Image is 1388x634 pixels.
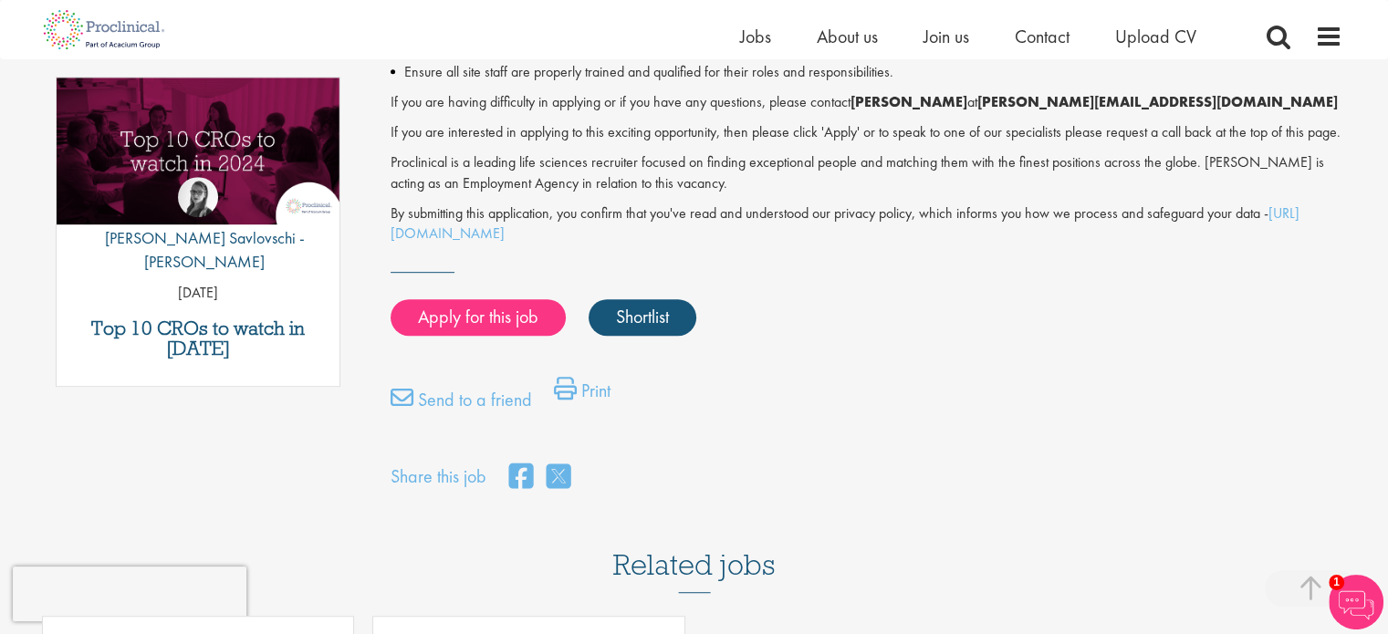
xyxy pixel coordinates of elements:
[851,92,967,111] strong: [PERSON_NAME]
[613,504,776,593] h3: Related jobs
[57,78,340,239] a: Link to a post
[57,283,340,304] p: [DATE]
[66,318,331,359] a: Top 10 CROs to watch in [DATE]
[817,25,878,48] a: About us
[391,386,532,422] a: Send to a friend
[57,78,340,224] img: Top 10 CROs to watch in 2024
[391,203,1342,245] p: By submitting this application, you confirm that you've read and understood our privacy policy, w...
[57,177,340,282] a: Theodora Savlovschi - Wicks [PERSON_NAME] Savlovschi - [PERSON_NAME]
[178,177,218,217] img: Theodora Savlovschi - Wicks
[589,299,696,336] a: Shortlist
[391,122,1342,143] p: If you are interested in applying to this exciting opportunity, then please click 'Apply' or to s...
[57,226,340,273] p: [PERSON_NAME] Savlovschi - [PERSON_NAME]
[509,458,533,497] a: share on facebook
[1115,25,1196,48] a: Upload CV
[391,463,486,490] label: Share this job
[391,61,1342,83] li: Ensure all site staff are properly trained and qualified for their roles and responsibilities.
[391,152,1342,194] p: Proclinical is a leading life sciences recruiter focused on finding exceptional people and matchi...
[391,203,1299,244] a: [URL][DOMAIN_NAME]
[740,25,771,48] a: Jobs
[391,92,1342,113] p: If you are having difficulty in applying or if you have any questions, please contact at
[13,566,246,621] iframe: reCAPTCHA
[924,25,969,48] a: Join us
[1015,25,1070,48] a: Contact
[554,377,611,413] a: Print
[1329,575,1383,629] img: Chatbot
[547,458,570,497] a: share on twitter
[391,299,566,336] a: Apply for this job
[977,92,1338,111] strong: [PERSON_NAME][EMAIL_ADDRESS][DOMAIN_NAME]
[1329,575,1344,590] span: 1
